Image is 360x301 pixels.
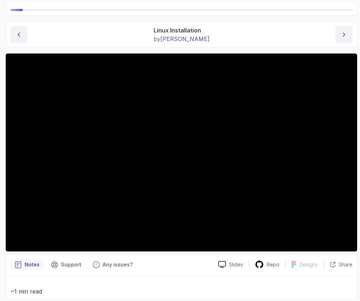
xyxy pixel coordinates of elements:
[103,261,133,268] p: Any issues?
[339,261,353,268] p: Share
[61,261,81,268] p: Support
[10,259,44,270] button: notes button
[47,259,86,270] button: Support button
[212,261,249,268] a: Slides
[299,261,318,268] p: Designs
[160,35,210,42] span: [PERSON_NAME]
[267,261,279,268] p: Repo
[88,259,137,270] button: Feedback button
[249,260,285,269] a: Repo
[229,261,243,268] p: Slides
[324,261,353,268] button: Share
[10,26,27,43] button: previous content
[335,26,353,43] button: next content
[6,53,357,251] iframe: To enrich screen reader interactions, please activate Accessibility in Grammarly extension settings
[10,286,353,296] p: ~1 min read
[154,26,210,35] p: Linux Installation
[25,261,40,268] p: Notes
[154,35,210,43] p: by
